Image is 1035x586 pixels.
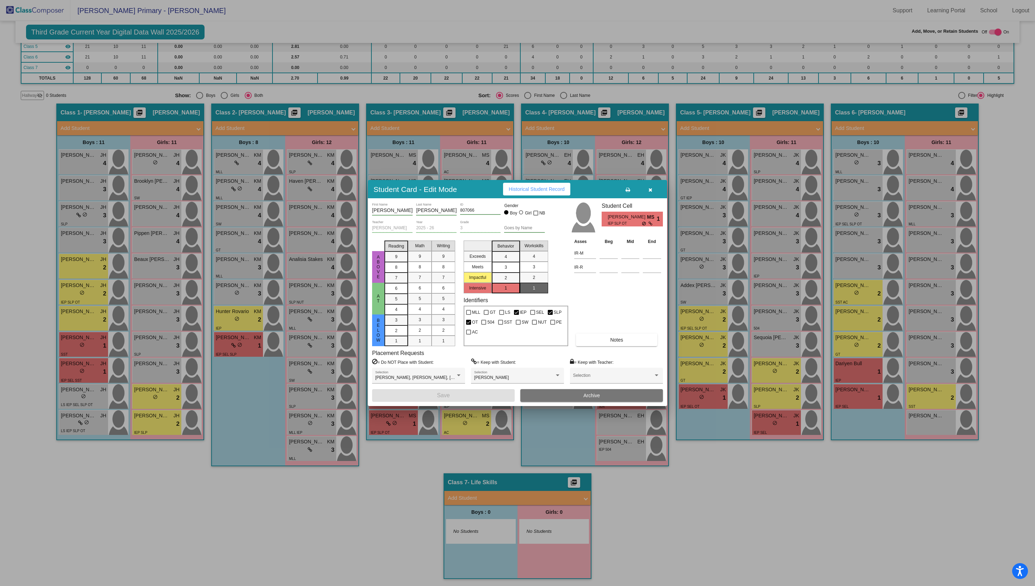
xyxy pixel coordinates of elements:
span: 1 [533,285,535,291]
th: End [641,238,663,245]
span: LS [505,308,510,317]
span: [PERSON_NAME] [608,213,647,221]
span: 4 [395,306,397,313]
span: At [375,294,382,304]
span: 5 [442,295,445,302]
span: Historical Student Record [509,186,565,192]
input: grade [460,226,501,231]
span: 1 [419,338,421,344]
span: 7 [419,274,421,281]
span: [PERSON_NAME], [PERSON_NAME], [PERSON_NAME], [PERSON_NAME], [PERSON_NAME] [375,375,558,380]
span: 3 [395,317,397,323]
span: Writing [437,243,450,249]
span: Reading [388,243,404,249]
span: 9 [419,253,421,260]
span: IEP [520,308,527,317]
span: Save [437,392,450,398]
span: 504 [487,318,494,326]
span: SLP [554,308,562,317]
button: Notes [576,333,657,346]
span: 3 [419,317,421,323]
span: Above [375,255,382,279]
span: 5 [395,296,397,302]
span: 7 [442,274,445,281]
label: Identifiers [464,297,488,304]
span: [PERSON_NAME] [474,375,509,380]
span: Notes [610,337,623,343]
span: 4 [533,253,535,260]
span: 9 [442,253,445,260]
span: 2 [395,328,397,334]
span: SW [522,318,528,326]
button: Save [372,389,515,402]
input: assessment [574,248,596,258]
span: 3 [504,264,507,270]
span: IEP SLP OT [608,221,642,226]
input: assessment [574,262,596,273]
label: Placement Requests [372,350,424,356]
span: NB [539,209,545,217]
span: PE [556,318,562,326]
span: Archive [583,393,600,398]
h3: Student Card - Edit Mode [374,185,457,194]
span: 1 [395,338,397,344]
span: Math [415,243,425,249]
h3: Student Cell [602,202,663,209]
label: = Keep with Teacher: [570,359,614,366]
span: 2 [504,275,507,281]
th: Mid [620,238,641,245]
span: 6 [419,285,421,291]
span: Below [375,318,382,343]
span: OT [472,318,478,326]
span: 3 [442,317,445,323]
span: Behavior [497,243,514,249]
th: Beg [598,238,620,245]
span: 4 [504,254,507,260]
div: Boy [510,210,517,216]
mat-label: Gender [504,202,545,209]
span: GT [490,308,496,317]
span: AC [472,328,478,336]
span: 9 [395,254,397,260]
span: 3 [533,264,535,270]
span: MLL [472,308,480,317]
input: teacher [372,226,413,231]
span: 1 [504,285,507,291]
span: 7 [395,275,397,281]
span: NUT [538,318,547,326]
span: 6 [442,285,445,291]
input: goes by name [504,226,545,231]
span: 1 [442,338,445,344]
button: Archive [520,389,663,402]
span: 4 [419,306,421,312]
span: 2 [419,327,421,333]
span: 1 [657,215,663,223]
span: SST [504,318,512,326]
span: 2 [533,274,535,281]
span: 8 [442,264,445,270]
button: Historical Student Record [503,183,570,195]
div: Girl [525,210,532,216]
span: Workskills [525,243,544,249]
span: 5 [419,295,421,302]
span: 4 [442,306,445,312]
input: year [416,226,457,231]
span: 2 [442,327,445,333]
span: 8 [395,264,397,270]
label: = Keep with Student: [471,359,516,366]
th: Asses [572,238,598,245]
span: 8 [419,264,421,270]
span: SEL [536,308,544,317]
span: 6 [395,285,397,292]
input: Enter ID [460,208,501,213]
label: = Do NOT Place with Student: [372,359,434,366]
span: MS [647,213,657,221]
